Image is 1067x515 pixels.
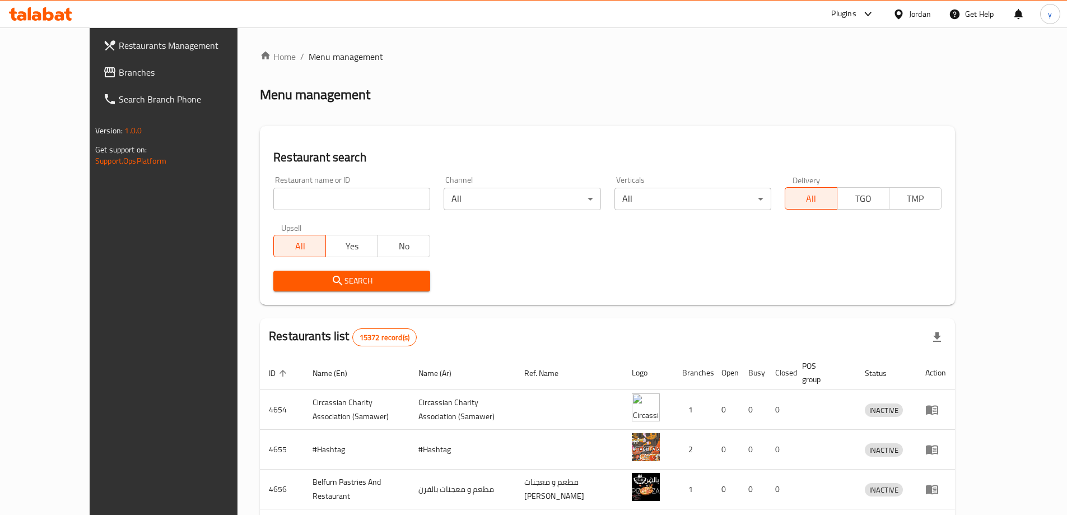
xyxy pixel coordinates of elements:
span: POS group [802,359,842,386]
label: Delivery [793,176,821,184]
img: Belfurn Pastries And Restaurant [632,473,660,501]
th: Branches [673,356,712,390]
div: Menu [925,443,946,456]
th: Logo [623,356,673,390]
span: ID [269,366,290,380]
span: Ref. Name [524,366,573,380]
h2: Restaurants list [269,328,417,346]
td: 0 [739,390,766,430]
span: Status [865,366,901,380]
img: ​Circassian ​Charity ​Association​ (Samawer) [632,393,660,421]
a: Branches [94,59,268,86]
a: Search Branch Phone [94,86,268,113]
div: All [444,188,600,210]
span: Yes [330,238,374,254]
button: All [273,235,326,257]
td: 4656 [260,470,304,509]
span: Restaurants Management [119,39,259,52]
label: Upsell [281,224,302,231]
th: Closed [766,356,793,390]
td: 0 [739,470,766,509]
span: All [790,191,833,207]
td: 2 [673,430,712,470]
td: 0 [739,430,766,470]
td: ​Circassian ​Charity ​Association​ (Samawer) [409,390,515,430]
span: All [278,238,322,254]
th: Open [712,356,739,390]
td: #Hashtag [409,430,515,470]
h2: Menu management [260,86,370,104]
div: INACTIVE [865,403,903,417]
nav: breadcrumb [260,50,955,63]
button: TGO [837,187,889,210]
td: 0 [766,430,793,470]
td: 0 [766,470,793,509]
span: Search [282,274,421,288]
td: مطعم و معجنات [PERSON_NAME] [515,470,623,509]
div: Menu [925,403,946,416]
td: مطعم و معجنات بالفرن [409,470,515,509]
li: / [300,50,304,63]
div: Jordan [909,8,931,20]
span: INACTIVE [865,444,903,457]
div: Menu [925,482,946,496]
span: TMP [894,191,937,207]
td: 4654 [260,390,304,430]
h2: Restaurant search [273,149,942,166]
button: Search [273,271,430,291]
span: Get support on: [95,142,147,157]
span: Name (En) [313,366,362,380]
a: Home [260,50,296,63]
button: Yes [325,235,378,257]
td: 0 [712,430,739,470]
div: INACTIVE [865,443,903,457]
span: Version: [95,123,123,138]
div: Plugins [831,7,856,21]
td: #Hashtag [304,430,409,470]
span: 1.0.0 [124,123,142,138]
a: Support.OpsPlatform [95,154,166,168]
input: Search for restaurant name or ID.. [273,188,430,210]
td: 1 [673,470,712,509]
td: 1 [673,390,712,430]
button: TMP [889,187,942,210]
span: No [383,238,426,254]
span: TGO [842,191,885,207]
div: All [614,188,771,210]
td: Belfurn Pastries And Restaurant [304,470,409,509]
button: No [378,235,430,257]
span: INACTIVE [865,404,903,417]
button: All [785,187,837,210]
span: 15372 record(s) [353,332,416,343]
td: 4655 [260,430,304,470]
img: #Hashtag [632,433,660,461]
div: Total records count [352,328,417,346]
span: Branches [119,66,259,79]
th: Action [916,356,955,390]
span: y [1048,8,1052,20]
span: Name (Ar) [418,366,466,380]
a: Restaurants Management [94,32,268,59]
span: INACTIVE [865,484,903,497]
span: Menu management [309,50,383,63]
td: ​Circassian ​Charity ​Association​ (Samawer) [304,390,409,430]
td: 0 [712,390,739,430]
span: Search Branch Phone [119,92,259,106]
th: Busy [739,356,766,390]
div: Export file [924,324,950,351]
td: 0 [766,390,793,430]
td: 0 [712,470,739,509]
